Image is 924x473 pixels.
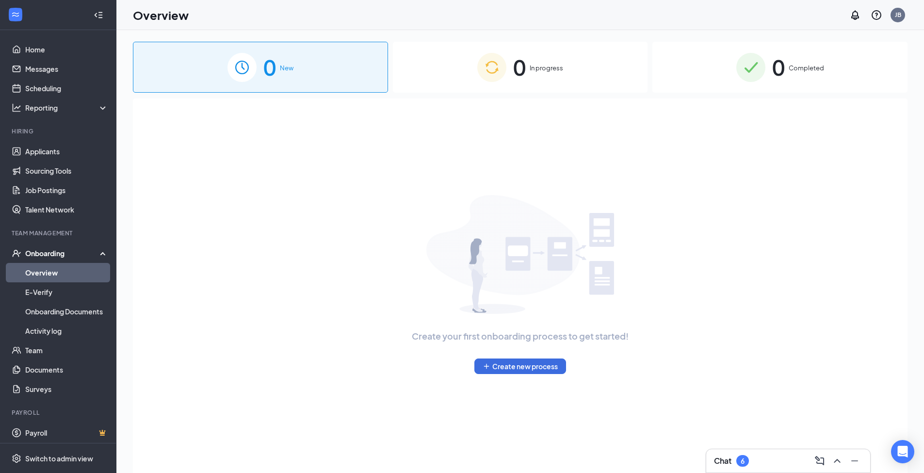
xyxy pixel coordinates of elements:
[25,200,108,219] a: Talent Network
[772,50,785,84] span: 0
[25,79,108,98] a: Scheduling
[280,63,293,73] span: New
[871,9,882,21] svg: QuestionInfo
[829,453,845,469] button: ChevronUp
[483,362,490,370] svg: Plus
[789,63,824,73] span: Completed
[25,161,108,180] a: Sourcing Tools
[25,103,109,113] div: Reporting
[25,142,108,161] a: Applicants
[831,455,843,467] svg: ChevronUp
[12,127,106,135] div: Hiring
[25,282,108,302] a: E-Verify
[12,103,21,113] svg: Analysis
[513,50,526,84] span: 0
[25,263,108,282] a: Overview
[133,7,189,23] h1: Overview
[849,9,861,21] svg: Notifications
[25,379,108,399] a: Surveys
[412,329,629,343] span: Create your first onboarding process to get started!
[25,302,108,321] a: Onboarding Documents
[474,359,566,374] button: PlusCreate new process
[714,456,731,466] h3: Chat
[12,229,106,237] div: Team Management
[741,457,745,465] div: 6
[11,10,20,19] svg: WorkstreamLogo
[12,408,106,417] div: Payroll
[814,455,826,467] svg: ComposeMessage
[25,248,100,258] div: Onboarding
[12,248,21,258] svg: UserCheck
[847,453,862,469] button: Minimize
[25,180,108,200] a: Job Postings
[25,59,108,79] a: Messages
[25,341,108,360] a: Team
[895,11,901,19] div: JB
[812,453,827,469] button: ComposeMessage
[25,360,108,379] a: Documents
[25,454,93,463] div: Switch to admin view
[25,423,108,442] a: PayrollCrown
[530,63,563,73] span: In progress
[12,454,21,463] svg: Settings
[849,455,860,467] svg: Minimize
[94,10,103,20] svg: Collapse
[25,40,108,59] a: Home
[891,440,914,463] div: Open Intercom Messenger
[25,321,108,341] a: Activity log
[263,50,276,84] span: 0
